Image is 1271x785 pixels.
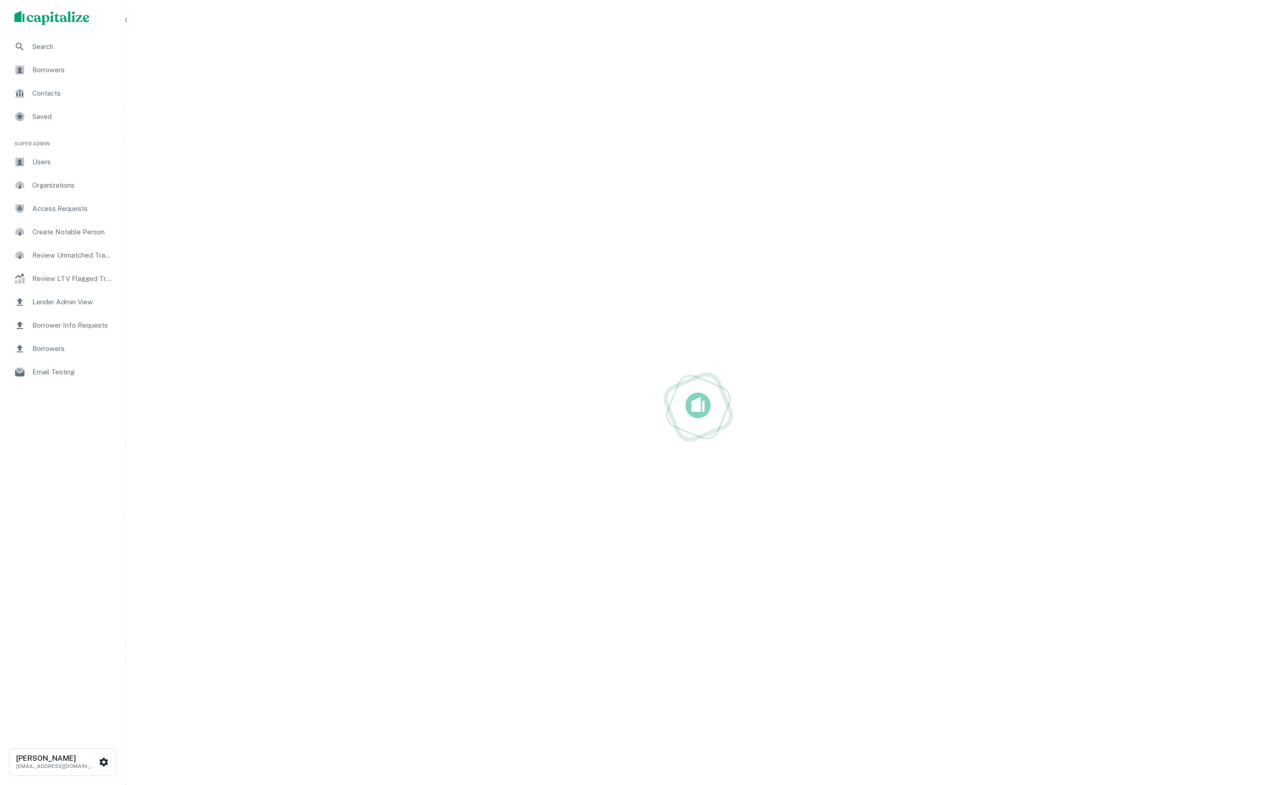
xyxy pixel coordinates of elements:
span: Contacts [32,88,113,99]
h6: [PERSON_NAME] [16,755,97,762]
a: Email Testing [7,361,118,383]
span: Access Requests [32,203,113,214]
span: Email Testing [32,367,113,377]
span: Users [32,157,113,167]
span: Organizations [32,180,113,191]
button: [PERSON_NAME][EMAIL_ADDRESS][DOMAIN_NAME] [9,748,116,776]
iframe: Chat Widget [1226,713,1271,756]
a: Search [7,36,118,57]
a: Borrower Info Requests [7,315,118,336]
span: Borrowers [32,65,113,75]
span: Review Unmatched Transactions [32,250,113,261]
a: Organizations [7,175,118,196]
span: Borrowers [32,343,113,354]
span: Search [32,41,113,52]
span: Saved [32,111,113,122]
a: Review LTV Flagged Transactions [7,268,118,289]
a: Saved [7,106,118,127]
a: Review Unmatched Transactions [7,245,118,266]
span: Lender Admin View [32,297,113,307]
img: capitalize-logo.png [14,11,90,25]
p: [EMAIL_ADDRESS][DOMAIN_NAME] [16,762,97,770]
span: Review LTV Flagged Transactions [32,273,113,284]
span: Create Notable Person [32,227,113,237]
a: Borrowers [7,59,118,81]
a: Create Notable Person [7,221,118,243]
li: Super Admin [7,129,118,151]
a: Access Requests [7,198,118,219]
a: Borrowers [7,338,118,360]
span: Borrower Info Requests [32,320,113,331]
a: Lender Admin View [7,291,118,313]
a: Users [7,151,118,173]
a: Contacts [7,83,118,104]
